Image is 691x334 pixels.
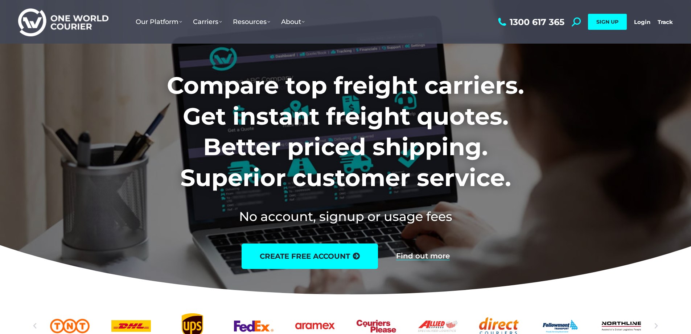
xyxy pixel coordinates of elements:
a: Login [634,19,650,25]
a: SIGN UP [588,14,627,30]
a: Track [658,19,673,25]
span: Resources [233,18,270,26]
a: Carriers [188,11,227,33]
a: create free account [242,244,378,269]
span: SIGN UP [596,19,618,25]
img: One World Courier [18,7,108,37]
a: Resources [227,11,276,33]
span: About [281,18,305,26]
h2: No account, signup or usage fees [119,208,572,225]
h1: Compare top freight carriers. Get instant freight quotes. Better priced shipping. Superior custom... [119,70,572,193]
a: 1300 617 365 [496,17,564,27]
a: About [276,11,310,33]
a: Find out more [396,252,450,260]
a: Our Platform [130,11,188,33]
span: Our Platform [136,18,182,26]
span: Carriers [193,18,222,26]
